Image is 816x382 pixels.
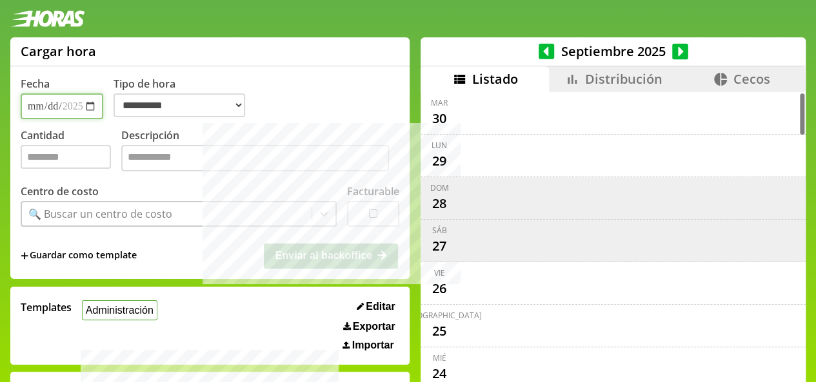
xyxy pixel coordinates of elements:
label: Centro de costo [21,184,99,198]
div: 26 [429,278,450,299]
div: 27 [429,236,450,256]
span: Importar [352,339,394,351]
span: +Guardar como template [21,249,137,263]
div: 28 [429,193,450,214]
label: Tipo de hora [114,77,255,119]
div: lun [432,140,447,151]
div: vie [433,267,444,278]
div: dom [430,182,448,193]
button: Editar [353,300,399,313]
button: Exportar [339,320,399,333]
label: Fecha [21,77,50,91]
span: Septiembre 2025 [554,43,672,60]
div: 🔍 Buscar un centro de costo [28,207,172,221]
input: Cantidad [21,145,111,169]
div: mié [432,352,446,363]
span: Distribución [585,70,662,88]
img: logotipo [10,10,85,27]
h1: Cargar hora [21,43,96,60]
select: Tipo de hora [114,93,245,117]
div: 25 [429,321,450,341]
span: + [21,249,28,263]
div: 30 [429,108,450,129]
span: Listado [472,70,518,88]
span: Editar [366,301,395,312]
div: sáb [432,225,446,236]
div: 29 [429,151,450,171]
textarea: Descripción [121,145,389,172]
span: Cecos [733,70,770,88]
label: Facturable [347,184,399,198]
span: Exportar [353,321,395,332]
div: mar [431,97,448,108]
div: [DEMOGRAPHIC_DATA] [397,310,482,321]
label: Cantidad [21,128,121,175]
span: Templates [21,300,72,314]
label: Descripción [121,128,399,175]
button: Administración [82,300,157,320]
